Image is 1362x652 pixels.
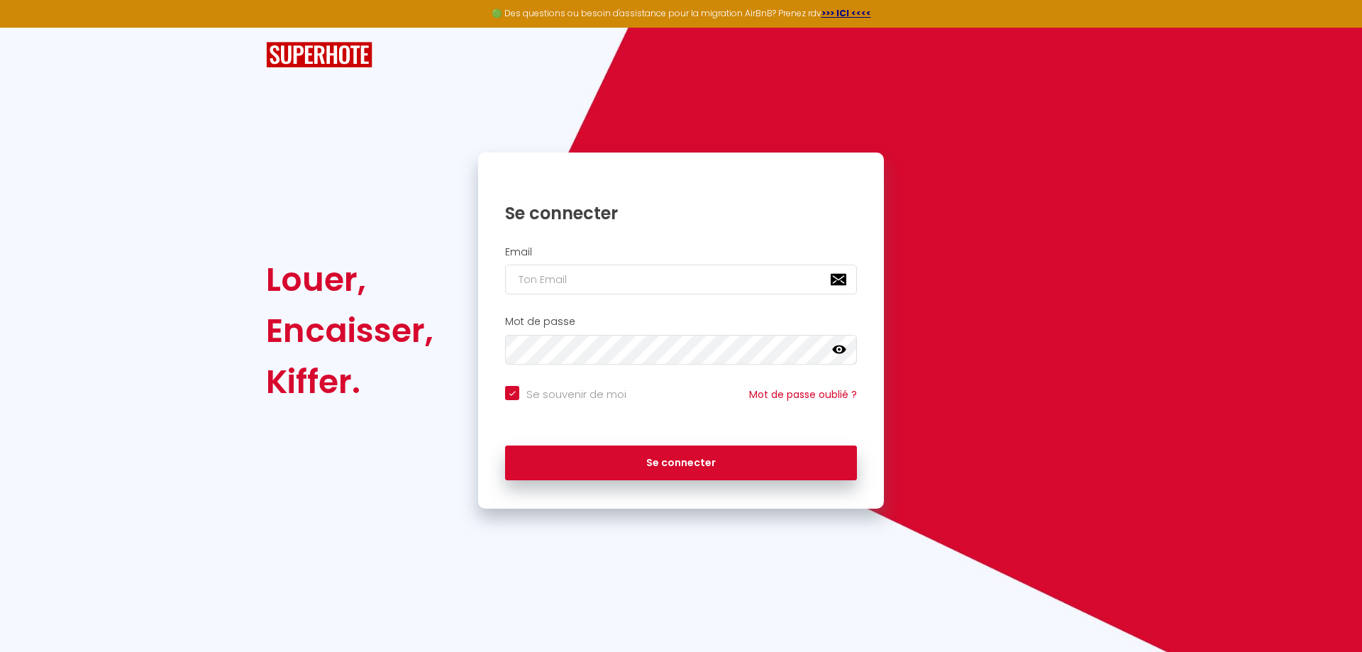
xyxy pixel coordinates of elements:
[505,446,857,481] button: Se connecter
[749,387,857,402] a: Mot de passe oublié ?
[266,305,433,356] div: Encaisser,
[505,265,857,294] input: Ton Email
[505,246,857,258] h2: Email
[505,202,857,224] h1: Se connecter
[266,42,372,68] img: SuperHote logo
[821,7,871,19] a: >>> ICI <<<<
[505,316,857,328] h2: Mot de passe
[266,254,433,305] div: Louer,
[266,356,433,407] div: Kiffer.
